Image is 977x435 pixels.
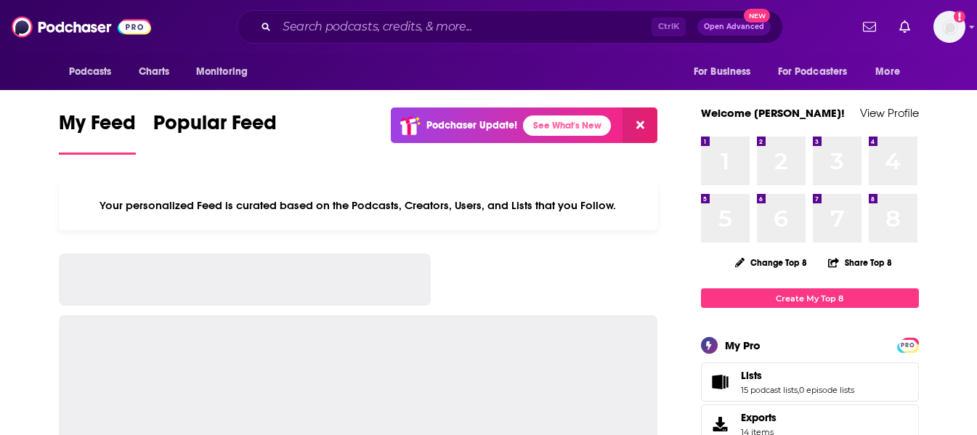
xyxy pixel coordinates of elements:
[860,106,919,120] a: View Profile
[694,62,751,82] span: For Business
[153,110,277,155] a: Popular Feed
[196,62,248,82] span: Monitoring
[684,58,769,86] button: open menu
[798,385,799,395] span: ,
[237,10,783,44] div: Search podcasts, credits, & more...
[799,385,854,395] a: 0 episode lists
[426,119,517,131] p: Podchaser Update!
[741,411,777,424] span: Exports
[59,58,131,86] button: open menu
[933,11,965,43] button: Show profile menu
[69,62,112,82] span: Podcasts
[875,62,900,82] span: More
[744,9,770,23] span: New
[741,369,854,382] a: Lists
[706,414,735,434] span: Exports
[701,362,919,402] span: Lists
[933,11,965,43] span: Logged in as saraatspark
[857,15,882,39] a: Show notifications dropdown
[652,17,686,36] span: Ctrl K
[725,338,761,352] div: My Pro
[741,369,762,382] span: Lists
[59,181,658,230] div: Your personalized Feed is curated based on the Podcasts, Creators, Users, and Lists that you Follow.
[741,385,798,395] a: 15 podcast lists
[865,58,918,86] button: open menu
[59,110,136,155] a: My Feed
[697,18,771,36] button: Open AdvancedNew
[153,110,277,144] span: Popular Feed
[893,15,916,39] a: Show notifications dropdown
[186,58,267,86] button: open menu
[933,11,965,43] img: User Profile
[706,372,735,392] a: Lists
[523,115,611,136] a: See What's New
[701,288,919,308] a: Create My Top 8
[769,58,869,86] button: open menu
[778,62,848,82] span: For Podcasters
[899,340,917,351] span: PRO
[12,13,151,41] img: Podchaser - Follow, Share and Rate Podcasts
[954,11,965,23] svg: Add a profile image
[827,248,893,277] button: Share Top 8
[704,23,764,31] span: Open Advanced
[701,106,845,120] a: Welcome [PERSON_NAME]!
[277,15,652,38] input: Search podcasts, credits, & more...
[139,62,170,82] span: Charts
[59,110,136,144] span: My Feed
[899,339,917,350] a: PRO
[726,253,816,272] button: Change Top 8
[129,58,179,86] a: Charts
